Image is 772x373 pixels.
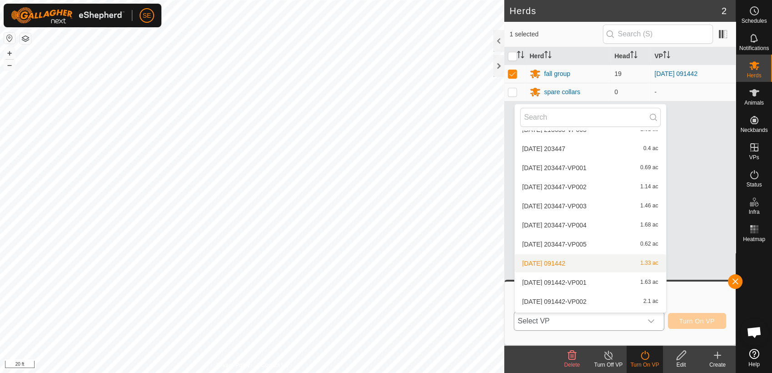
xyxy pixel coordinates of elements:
li: 2025-10-03 203447 [515,140,666,158]
div: spare collars [544,87,580,97]
button: + [4,48,15,59]
button: – [4,60,15,71]
img: Gallagher Logo [11,7,125,24]
span: Heatmap [743,237,765,242]
span: 1.33 ac [640,260,658,267]
div: fall group [544,69,571,79]
span: [DATE] 203447-VP001 [522,165,587,171]
button: Turn On VP [668,313,726,329]
a: [DATE] 091442 [654,70,697,77]
span: [DATE] 091442 [522,260,566,267]
span: [DATE] 203447-VP005 [522,241,587,247]
span: 1.68 ac [640,222,658,228]
li: 2025-10-05 091442 [515,254,666,272]
li: 2025-10-03 203447-VP004 [515,216,666,234]
span: 1.46 ac [640,203,658,209]
li: 2025-10-05 091442-VP003 [515,312,666,330]
div: Create [699,361,736,369]
li: 2025-10-03 203447-VP001 [515,159,666,177]
span: Infra [748,209,759,215]
th: Herd [526,47,611,65]
p-sorticon: Activate to sort [663,52,670,60]
input: Search [520,108,661,127]
span: [DATE] 091442-VP002 [522,298,587,305]
li: 2025-10-03 203447-VP005 [515,235,666,253]
span: 0.4 ac [643,146,658,152]
span: 0.69 ac [640,165,658,171]
span: VPs [749,155,759,160]
div: Open chat [741,318,768,346]
div: dropdown trigger [642,312,660,330]
div: Edit [663,361,699,369]
span: Select VP [514,312,642,330]
a: Privacy Policy [216,361,250,369]
a: Help [736,345,772,371]
span: Animals [744,100,764,106]
span: Notifications [739,45,769,51]
span: 0.62 ac [640,241,658,247]
p-sorticon: Activate to sort [517,52,524,60]
li: 2025-10-05 091442-VP002 [515,292,666,311]
p-sorticon: Activate to sort [544,52,551,60]
span: 1.14 ac [640,184,658,190]
th: Head [611,47,651,65]
span: 2.1 ac [643,298,658,305]
span: 2 [722,4,727,18]
a: Contact Us [261,361,288,369]
p-sorticon: Activate to sort [630,52,637,60]
span: SE [143,11,151,20]
span: 1.63 ac [640,279,658,286]
button: Map Layers [20,33,31,44]
span: Turn On VP [679,318,715,325]
th: VP [651,47,736,65]
button: Reset Map [4,33,15,44]
span: 0 [614,88,618,96]
ul: Option List [515,81,666,330]
span: [DATE] 203447-VP004 [522,222,587,228]
span: Help [748,362,760,367]
li: 2025-10-05 091442-VP001 [515,273,666,292]
span: Schedules [741,18,767,24]
li: 2025-10-03 203447-VP002 [515,178,666,196]
div: Turn Off VP [590,361,627,369]
span: [DATE] 091442-VP001 [522,279,587,286]
span: Neckbands [740,127,767,133]
span: Delete [564,362,580,368]
span: [DATE] 203447 [522,146,566,152]
span: 19 [614,70,622,77]
span: [DATE] 203447-VP002 [522,184,587,190]
span: Status [746,182,762,187]
h2: Herds [510,5,722,16]
span: 1 selected [510,30,603,39]
li: 2025-10-03 203447-VP003 [515,197,666,215]
input: Search (S) [603,25,713,44]
div: Turn On VP [627,361,663,369]
span: [DATE] 203447-VP003 [522,203,587,209]
td: - [651,83,736,101]
span: Herds [747,73,761,78]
